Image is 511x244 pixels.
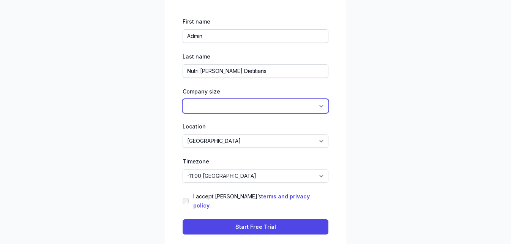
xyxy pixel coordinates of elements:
div: Location [183,122,328,131]
div: First name [183,17,328,26]
label: I accept [PERSON_NAME]’s . [193,192,328,210]
input: Enter your last name... [183,64,328,78]
div: Timezone [183,157,328,166]
span: Start Free Trial [235,222,276,231]
button: Start Free Trial [183,219,328,234]
div: Company size [183,87,328,96]
div: Last name [183,52,328,61]
input: Enter your first name... [183,29,328,43]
